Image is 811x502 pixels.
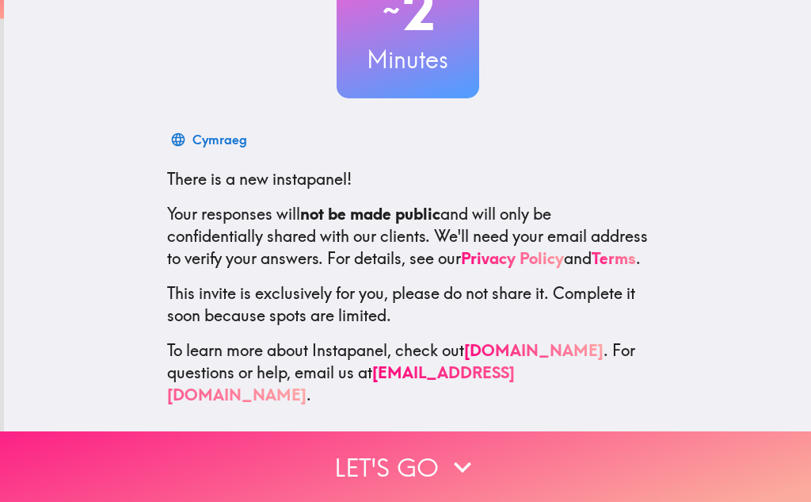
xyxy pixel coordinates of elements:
[167,203,649,270] p: Your responses will and will only be confidentially shared with our clients. We'll need your emai...
[300,204,440,224] b: not be made public
[167,282,649,327] p: This invite is exclusively for you, please do not share it. Complete it soon because spots are li...
[167,339,649,406] p: To learn more about Instapanel, check out . For questions or help, email us at .
[167,124,253,155] button: Cymraeg
[592,248,636,268] a: Terms
[337,43,479,76] h3: Minutes
[192,128,247,151] div: Cymraeg
[461,248,564,268] a: Privacy Policy
[167,362,515,404] a: [EMAIL_ADDRESS][DOMAIN_NAME]
[167,169,352,189] span: There is a new instapanel!
[464,340,603,360] a: [DOMAIN_NAME]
